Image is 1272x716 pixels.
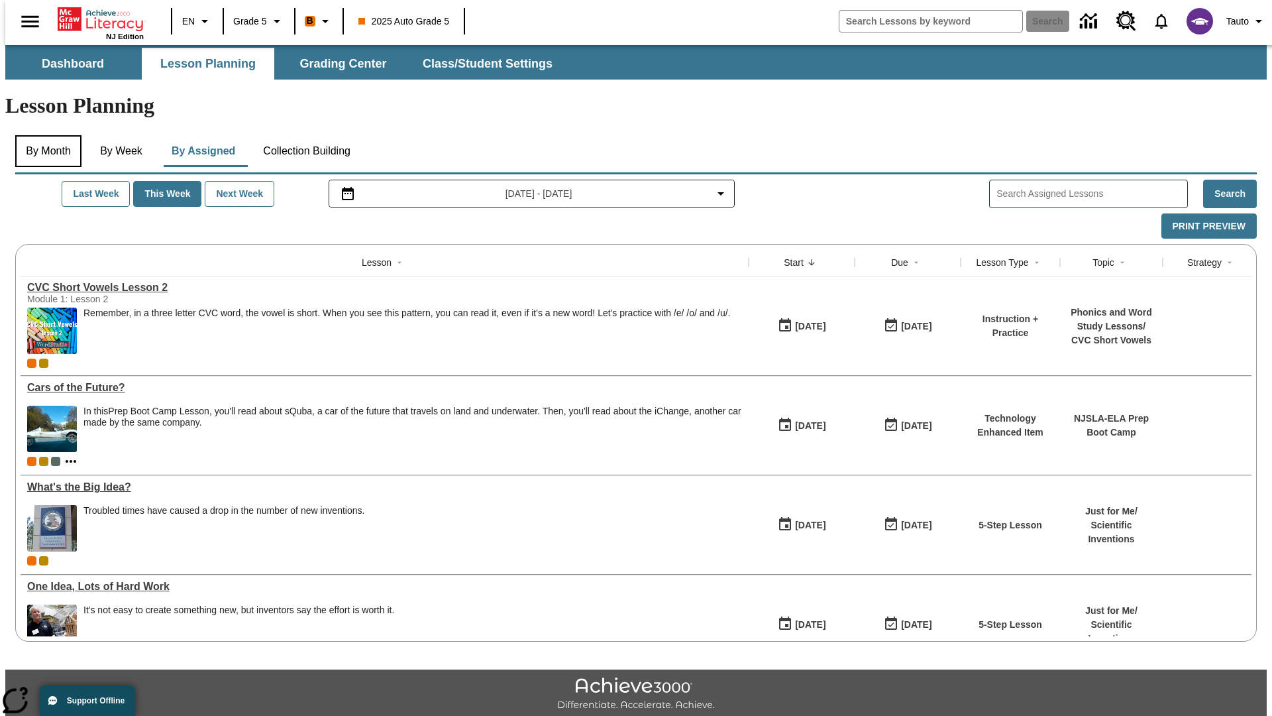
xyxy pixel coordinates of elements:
[1067,604,1156,618] p: Just for Me /
[62,181,130,207] button: Last Week
[358,15,450,29] span: 2025 Auto Grade 5
[58,6,144,32] a: Home
[839,11,1022,32] input: search field
[83,505,364,516] div: Troubled times have caused a drop in the number of new inventions.
[908,255,924,270] button: Sort
[63,453,79,469] button: Show more classes
[39,556,48,566] div: New 2025 class
[1108,3,1144,39] a: Resource Center, Will open in new tab
[205,181,274,207] button: Next Week
[423,56,553,72] span: Class/Student Settings
[299,56,386,72] span: Grading Center
[83,406,742,452] div: In this Prep Boot Camp Lesson, you'll read about sQuba, a car of the future that travels on land ...
[40,686,135,716] button: Support Offline
[392,255,407,270] button: Sort
[27,581,742,593] a: One Idea, Lots of Hard Work, Lessons
[557,678,715,711] img: Achieve3000 Differentiate Accelerate Achieve
[27,282,742,294] a: CVC Short Vowels Lesson 2, Lessons
[142,48,274,80] button: Lesson Planning
[27,581,742,593] div: One Idea, Lots of Hard Work
[1221,9,1272,33] button: Profile/Settings
[901,318,931,335] div: [DATE]
[879,512,936,538] button: 04/13/26: Last day the lesson can be accessed
[27,308,77,354] img: CVC Short Vowels Lesson 2.
[1092,256,1114,269] div: Topic
[1067,618,1156,646] p: Scientific Inventions
[1187,256,1222,269] div: Strategy
[7,48,139,80] button: Dashboard
[106,32,144,40] span: NJ Edition
[67,696,125,705] span: Support Offline
[891,256,908,269] div: Due
[83,505,364,552] div: Troubled times have caused a drop in the number of new inventions.
[58,5,144,40] div: Home
[27,481,742,493] a: What's the Big Idea?, Lessons
[83,605,394,651] div: It's not easy to create something new, but inventors say the effort is worth it.
[1072,3,1108,40] a: Data Center
[901,617,931,633] div: [DATE]
[27,359,36,368] div: Current Class
[39,457,48,466] div: New 2025 class
[773,612,830,637] button: 03/17/25: First time the lesson was available
[42,56,104,72] span: Dashboard
[795,517,825,534] div: [DATE]
[307,13,313,29] span: B
[39,359,48,368] div: New 2025 class
[27,481,742,493] div: What's the Big Idea?
[773,512,830,538] button: 04/07/25: First time the lesson was available
[5,48,564,80] div: SubNavbar
[879,612,936,637] button: 03/23/26: Last day the lesson can be accessed
[27,556,36,566] span: Current Class
[27,294,226,304] div: Module 1: Lesson 2
[773,413,830,438] button: 09/24/25: First time the lesson was available
[228,9,290,33] button: Grade: Grade 5, Select a grade
[83,605,394,616] div: It's not easy to create something new, but inventors say the effort is worth it.
[1203,180,1257,208] button: Search
[1067,306,1156,333] p: Phonics and Word Study Lessons /
[1226,15,1249,29] span: Tauto
[1144,4,1179,38] a: Notifications
[795,617,825,633] div: [DATE]
[5,45,1267,80] div: SubNavbar
[182,15,195,29] span: EN
[784,256,804,269] div: Start
[412,48,563,80] button: Class/Student Settings
[1067,412,1156,440] p: NJSLA-ELA Prep Boot Camp
[804,255,820,270] button: Sort
[15,135,81,167] button: By Month
[160,56,256,72] span: Lesson Planning
[795,418,825,434] div: [DATE]
[88,135,154,167] button: By Week
[362,256,392,269] div: Lesson
[11,2,50,41] button: Open side menu
[299,9,339,33] button: Boost Class color is orange. Change class color
[27,457,36,466] span: Current Class
[27,282,742,294] div: CVC Short Vowels Lesson 2
[505,187,572,201] span: [DATE] - [DATE]
[51,457,60,466] span: OL 2025 Auto Grade 6
[27,505,77,552] img: A large sign near a building says U.S. Patent and Trademark Office. A troubled economy can make i...
[335,186,729,202] button: Select the date range menu item
[252,135,361,167] button: Collection Building
[27,605,77,651] img: A man stands next to a small, wooden prototype of a home. Inventors see where there is room for i...
[27,382,742,394] div: Cars of the Future?
[996,184,1187,204] input: Search Assigned Lessons
[1222,255,1238,270] button: Sort
[5,93,1267,118] h1: Lesson Planning
[1187,8,1213,34] img: avatar image
[133,181,201,207] button: This Week
[161,135,246,167] button: By Assigned
[83,308,730,354] span: Remember, in a three letter CVC word, the vowel is short. When you see this pattern, you can read...
[1161,213,1257,239] button: Print Preview
[713,186,729,202] svg: Collapse Date Range Filter
[1067,505,1156,518] p: Just for Me /
[83,406,742,428] div: In this
[773,314,830,339] button: 09/30/25: First time the lesson was available
[879,413,936,438] button: 08/01/26: Last day the lesson can be accessed
[176,9,219,33] button: Language: EN, Select a language
[967,312,1053,340] p: Instruction + Practice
